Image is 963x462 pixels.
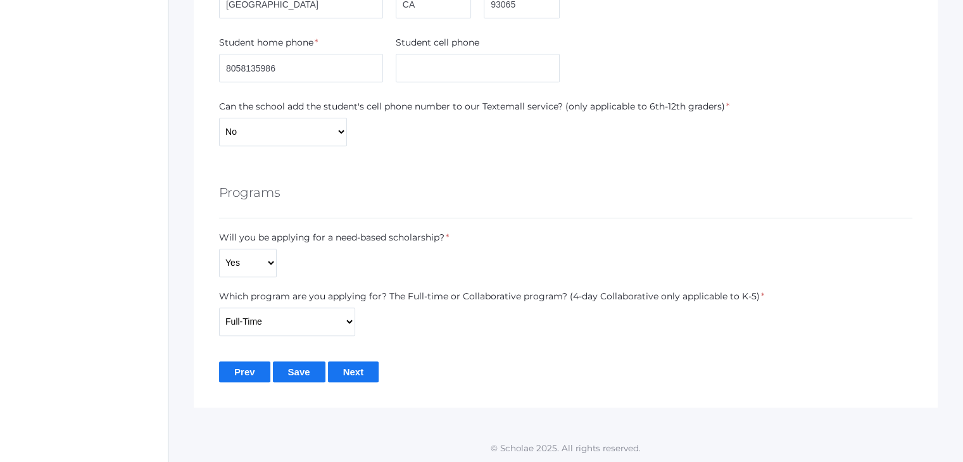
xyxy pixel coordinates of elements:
[328,361,379,382] input: Next
[219,361,270,382] input: Prev
[396,36,479,49] label: Student cell phone
[273,361,325,382] input: Save
[219,290,760,303] label: Which program are you applying for? The Full-time or Collaborative program? (4-day Collaborative ...
[219,36,313,49] label: Student home phone
[168,442,963,454] p: © Scholae 2025. All rights reserved.
[219,100,725,113] label: Can the school add the student's cell phone number to our Textemall service? (only applicable to ...
[219,182,280,203] h5: Programs
[219,231,444,244] label: Will you be applying for a need-based scholarship?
